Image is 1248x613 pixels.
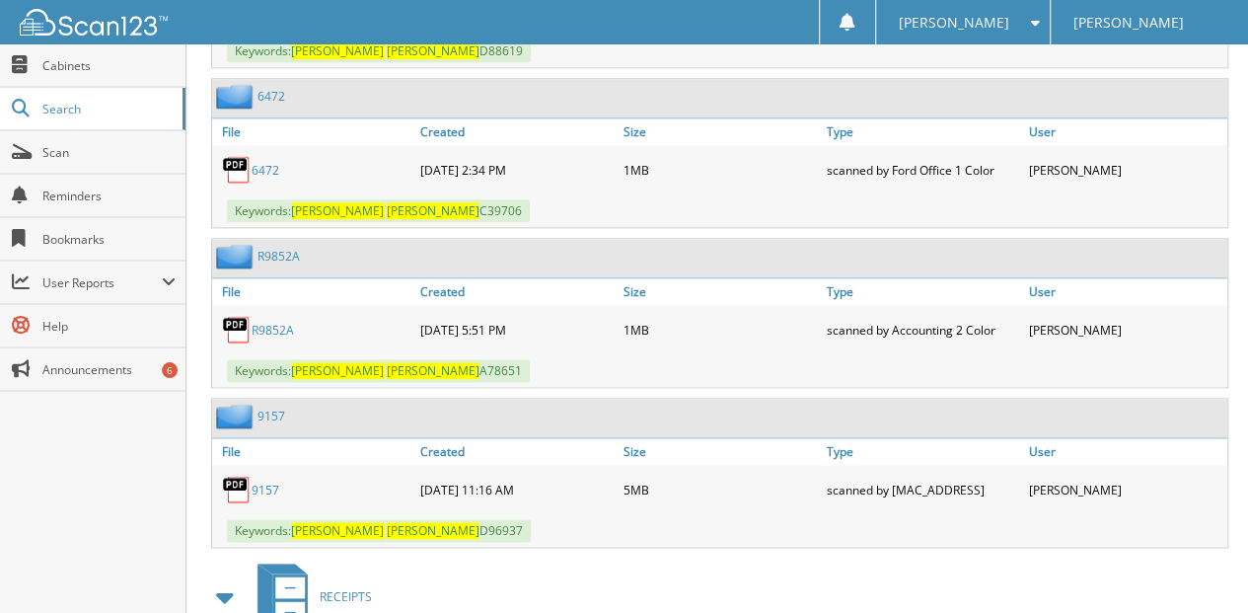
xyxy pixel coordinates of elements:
div: 6 [162,362,178,378]
span: RECEIPTS [320,588,372,605]
img: PDF.png [222,475,252,504]
span: Keywords: D88619 [227,39,531,62]
span: [PERSON_NAME] [387,42,479,59]
a: File [212,278,415,305]
div: scanned by Accounting 2 Color [821,310,1024,349]
div: [DATE] 5:51 PM [415,310,619,349]
img: folder2.png [216,244,257,268]
img: PDF.png [222,155,252,185]
span: [PERSON_NAME] [898,17,1008,29]
a: Type [821,118,1024,145]
div: 5MB [619,470,822,509]
a: Size [619,438,822,465]
div: scanned by Ford Office 1 Color [821,150,1024,190]
a: Size [619,278,822,305]
div: 1MB [619,150,822,190]
span: [PERSON_NAME] [387,362,479,379]
span: [PERSON_NAME] [1073,17,1184,29]
span: Announcements [42,361,176,378]
div: [DATE] 2:34 PM [415,150,619,190]
a: User [1024,278,1227,305]
span: [PERSON_NAME] [387,202,479,219]
span: Keywords: C39706 [227,199,530,222]
a: File [212,118,415,145]
img: folder2.png [216,84,257,109]
div: scanned by [MAC_ADDRESS] [821,470,1024,509]
span: [PERSON_NAME] [387,522,479,539]
iframe: Chat Widget [1149,518,1248,613]
a: Type [821,278,1024,305]
img: scan123-logo-white.svg [20,9,168,36]
div: [DATE] 11:16 AM [415,470,619,509]
span: Cabinets [42,57,176,74]
a: 6472 [257,88,285,105]
span: [PERSON_NAME] [291,202,384,219]
span: [PERSON_NAME] [291,522,384,539]
a: R9852A [252,322,294,339]
a: Created [415,438,619,465]
span: User Reports [42,274,162,291]
a: Size [619,118,822,145]
img: PDF.png [222,315,252,345]
span: Search [42,101,173,117]
a: File [212,438,415,465]
div: 1MB [619,310,822,349]
a: 9157 [252,482,279,498]
span: Keywords: A78651 [227,359,530,382]
a: Type [821,438,1024,465]
a: User [1024,438,1227,465]
a: User [1024,118,1227,145]
a: R9852A [257,248,300,265]
img: folder2.png [216,404,257,428]
span: Scan [42,144,176,161]
a: 9157 [257,408,285,424]
span: Keywords: D96937 [227,519,531,542]
span: [PERSON_NAME] [291,362,384,379]
div: [PERSON_NAME] [1024,470,1227,509]
a: Created [415,278,619,305]
a: Created [415,118,619,145]
span: Bookmarks [42,231,176,248]
div: [PERSON_NAME] [1024,310,1227,349]
div: [PERSON_NAME] [1024,150,1227,190]
span: [PERSON_NAME] [291,42,384,59]
span: Help [42,318,176,335]
span: Reminders [42,188,176,204]
a: 6472 [252,162,279,179]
